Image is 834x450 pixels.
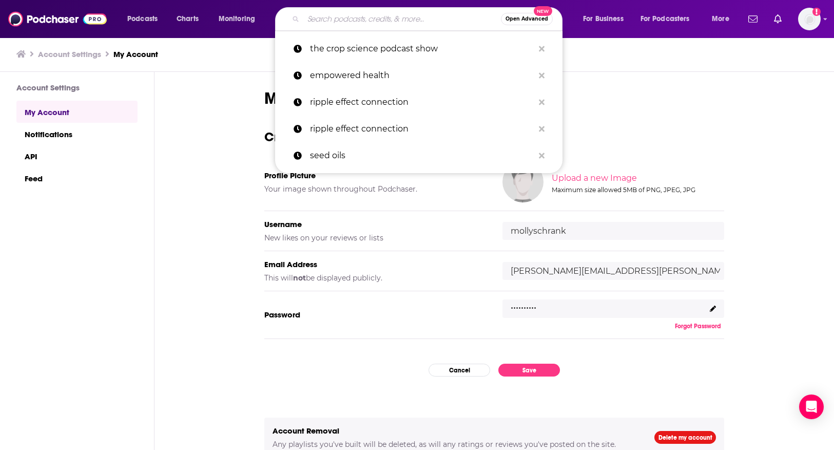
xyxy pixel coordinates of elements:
[275,62,563,89] a: empowered health
[264,273,486,283] h5: This will be displayed publicly.
[654,431,716,444] a: Delete my account
[275,89,563,116] a: ripple effect connection
[16,123,138,145] a: Notifications
[275,142,563,169] a: seed oils
[38,49,101,59] a: Account Settings
[310,89,534,116] p: ripple effect connection
[219,12,255,26] span: Monitoring
[170,11,205,27] a: Charts
[812,8,821,16] svg: Add a profile image
[275,116,563,142] a: ripple effect connection
[583,12,624,26] span: For Business
[264,88,724,108] h1: My Account
[641,12,690,26] span: For Podcasters
[127,12,158,26] span: Podcasts
[502,161,544,202] img: Your profile image
[506,16,548,22] span: Open Advanced
[16,101,138,123] a: My Account
[264,184,486,194] h5: Your image shown throughout Podchaser.
[705,11,742,27] button: open menu
[502,262,724,280] input: email
[310,62,534,89] p: empowered health
[264,259,486,269] h5: Email Address
[264,219,486,229] h5: Username
[8,9,107,29] img: Podchaser - Follow, Share and Rate Podcasts
[293,273,306,283] b: not
[273,440,638,449] h5: Any playlists you've built will be deleted, as will any ratings or reviews you've posted on the s...
[576,11,636,27] button: open menu
[429,364,490,377] button: Cancel
[120,11,171,27] button: open menu
[211,11,268,27] button: open menu
[264,310,486,320] h5: Password
[799,395,824,419] div: Open Intercom Messenger
[672,322,724,330] button: Forgot Password
[264,171,486,180] h5: Profile Picture
[16,167,138,189] a: Feed
[273,426,638,436] h5: Account Removal
[303,11,501,27] input: Search podcasts, credits, & more...
[770,10,786,28] a: Show notifications dropdown
[502,222,724,240] input: username
[264,129,724,145] h3: Credentials
[16,83,138,92] h3: Account Settings
[310,142,534,169] p: seed oils
[798,8,821,30] button: Show profile menu
[16,145,138,167] a: API
[798,8,821,30] img: User Profile
[798,8,821,30] span: Logged in as mollyschrank
[310,116,534,142] p: ripple effect connection
[113,49,158,59] a: My Account
[177,12,199,26] span: Charts
[264,233,486,242] h5: New likes on your reviews or lists
[498,364,560,377] button: Save
[712,12,729,26] span: More
[744,10,762,28] a: Show notifications dropdown
[275,35,563,62] a: the crop science podcast show
[310,35,534,62] p: the crop science podcast show
[634,11,705,27] button: open menu
[534,6,552,16] span: New
[511,297,536,312] p: ..........
[552,186,722,194] div: Maximum size allowed 5MB of PNG, JPEG, JPG
[285,7,572,31] div: Search podcasts, credits, & more...
[501,13,553,25] button: Open AdvancedNew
